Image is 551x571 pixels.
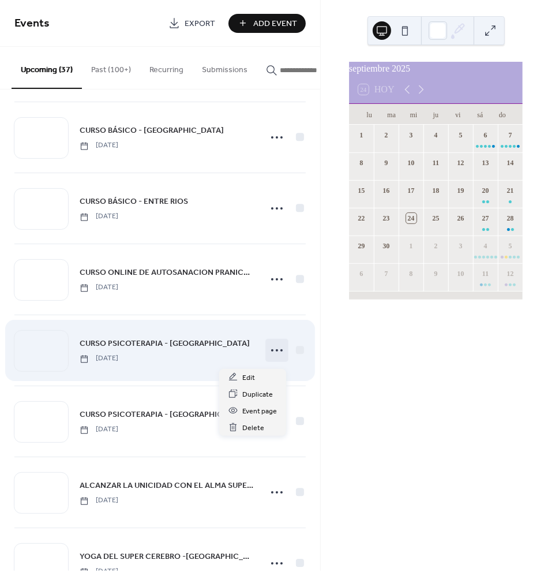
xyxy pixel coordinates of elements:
[80,266,254,279] a: CURSO ONLINE DE AUTOSANACION PRANICA DE MCKS
[481,130,491,140] div: 6
[406,185,417,196] div: 17
[505,158,516,168] div: 14
[505,185,516,196] div: 21
[80,196,188,208] span: CURSO BÁSICO - ENTRE RIOS
[403,104,425,125] div: mi
[381,213,392,223] div: 23
[12,47,82,89] button: Upcoming (37)
[357,158,367,168] div: 8
[80,408,250,421] a: CURSO PSICOTERAPIA - [GEOGRAPHIC_DATA]
[242,422,264,434] span: Delete
[481,185,491,196] div: 20
[80,141,118,151] span: [DATE]
[381,268,392,279] div: 7
[193,47,257,88] button: Submissions
[80,338,250,350] span: CURSO PSICOTERAPIA - [GEOGRAPHIC_DATA]
[357,241,367,251] div: 29
[80,337,250,350] a: CURSO PSICOTERAPIA - [GEOGRAPHIC_DATA]
[253,18,297,30] span: Add Event
[80,354,118,364] span: [DATE]
[481,158,491,168] div: 13
[242,372,255,384] span: Edit
[160,14,224,33] a: Export
[431,185,441,196] div: 18
[381,130,392,140] div: 2
[381,158,392,168] div: 9
[80,496,118,506] span: [DATE]
[242,405,277,417] span: Event page
[80,551,254,563] span: YOGA DEL SUPER CEREBRO -[GEOGRAPHIC_DATA]
[380,104,402,125] div: ma
[492,104,513,125] div: do
[406,130,417,140] div: 3
[431,268,441,279] div: 9
[357,268,367,279] div: 6
[80,195,188,208] a: CURSO BÁSICO - ENTRE RIOS
[357,213,367,223] div: 22
[80,283,118,293] span: [DATE]
[431,241,441,251] div: 2
[140,47,193,88] button: Recurring
[357,185,367,196] div: 15
[406,268,417,279] div: 8
[481,213,491,223] div: 27
[505,213,516,223] div: 28
[456,268,466,279] div: 10
[80,479,254,492] a: ALCANZAR LA UNICIDAD CON EL ALMA SUPERIOR - [GEOGRAPHIC_DATA]
[14,13,50,35] span: Events
[456,185,466,196] div: 19
[456,213,466,223] div: 26
[406,241,417,251] div: 1
[481,268,491,279] div: 11
[185,18,215,30] span: Export
[406,158,417,168] div: 10
[80,550,254,563] a: YOGA DEL SUPER CEREBRO -[GEOGRAPHIC_DATA]
[456,130,466,140] div: 5
[505,268,516,279] div: 12
[456,241,466,251] div: 3
[381,185,392,196] div: 16
[381,241,392,251] div: 30
[80,425,118,435] span: [DATE]
[425,104,447,125] div: ju
[505,130,516,140] div: 7
[481,241,491,251] div: 4
[349,62,523,76] div: septiembre 2025
[456,158,466,168] div: 12
[431,158,441,168] div: 11
[80,125,224,137] span: CURSO BÁSICO - [GEOGRAPHIC_DATA]
[80,267,254,279] span: CURSO ONLINE DE AUTOSANACION PRANICA DE MCKS
[242,389,273,401] span: Duplicate
[82,47,140,88] button: Past (100+)
[357,130,367,140] div: 1
[228,14,306,33] button: Add Event
[431,213,441,223] div: 25
[80,124,224,137] a: CURSO BÁSICO - [GEOGRAPHIC_DATA]
[406,213,417,223] div: 24
[358,104,380,125] div: lu
[80,480,254,492] span: ALCANZAR LA UNICIDAD CON EL ALMA SUPERIOR - [GEOGRAPHIC_DATA]
[505,241,516,251] div: 5
[80,212,118,222] span: [DATE]
[447,104,469,125] div: vi
[431,130,441,140] div: 4
[469,104,491,125] div: sá
[80,409,250,421] span: CURSO PSICOTERAPIA - [GEOGRAPHIC_DATA]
